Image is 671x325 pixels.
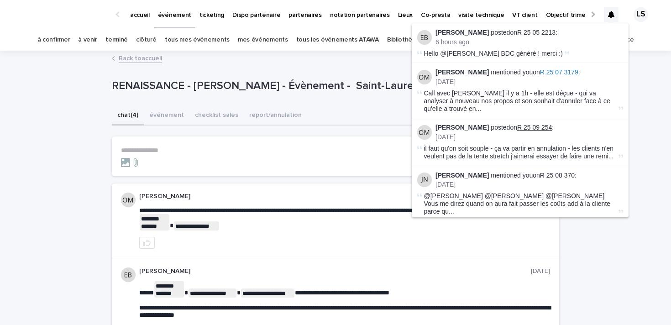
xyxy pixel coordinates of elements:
[136,29,157,51] a: clôturé
[387,29,433,51] a: Bibliothèque 3D
[517,124,552,131] a: R 25 09 254
[435,68,623,76] p: mentioned you on :
[78,29,97,51] a: à venir
[417,30,432,45] img: Esteban Bolanos
[112,79,488,93] p: RENAISSANCE - [PERSON_NAME] - Évènement - Saint-Laurent-Blangy
[144,106,189,126] button: événement
[296,29,379,51] a: tous les événements ATAWA
[435,68,489,76] strong: [PERSON_NAME]
[139,193,531,200] p: [PERSON_NAME]
[18,5,107,24] img: Ls34BcGeRexTGTNfXpUC
[531,267,550,275] p: [DATE]
[435,133,623,141] p: [DATE]
[112,106,144,126] button: chat (4)
[424,89,617,112] span: Call avec [PERSON_NAME] il y a 1h - elle est déçue - qui va analyser à nouveau nos propos et son ...
[435,124,489,131] strong: [PERSON_NAME]
[37,29,70,51] a: à confirmer
[139,267,531,275] p: [PERSON_NAME]
[189,106,244,126] button: checklist sales
[435,172,489,179] strong: [PERSON_NAME]
[417,125,432,140] img: Olivia Marchand
[165,29,230,51] a: tous mes événements
[244,106,307,126] button: report/annulation
[417,70,432,84] img: Olivia Marchand
[105,29,128,51] a: terminé
[435,78,623,86] p: [DATE]
[424,50,563,57] span: Hello @[PERSON_NAME] BDC généré ! merci :)
[119,52,162,63] a: Back toaccueil
[417,173,432,187] img: Jeanne Nogrix
[435,29,489,36] strong: [PERSON_NAME]
[435,181,623,189] p: [DATE]
[517,29,556,36] a: R 25 05 2213
[540,172,575,179] a: R 25 08 370
[435,124,623,131] p: posted on :
[139,237,155,249] button: like this post
[435,38,623,46] p: 6 hours ago
[435,172,623,179] p: mentioned you on :
[424,192,617,215] span: @[PERSON_NAME] @[PERSON_NAME] @[PERSON_NAME] Vous me direz quand on aura fait passer les coûts ad...
[424,145,617,160] span: il faut qu'on soit souple - ça va partir en annulation - les clients n'en veulent pas de la tente...
[435,29,623,37] p: posted on :
[238,29,288,51] a: mes événements
[634,7,648,22] div: LS
[540,68,578,76] span: R 25 07 3179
